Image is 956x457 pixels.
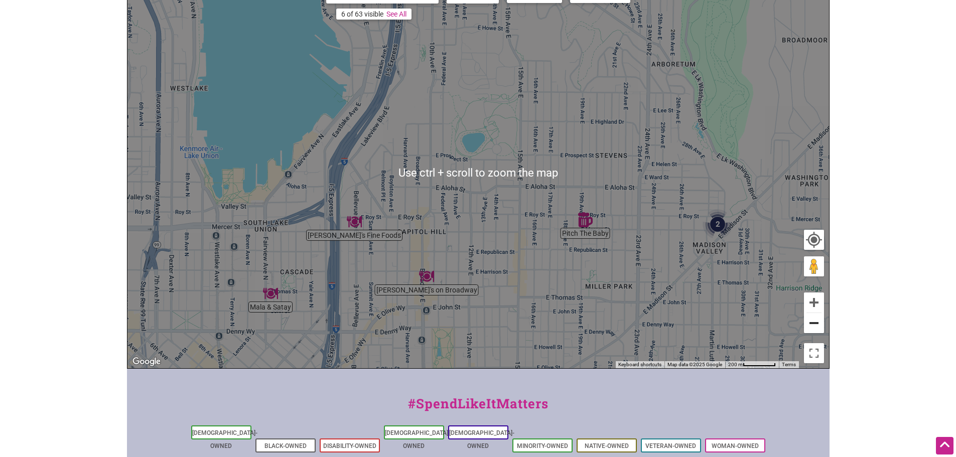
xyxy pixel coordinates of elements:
[130,355,163,368] a: Open this area in Google Maps (opens a new window)
[341,10,383,18] div: 6 of 63 visible
[645,442,696,449] a: Veteran-Owned
[804,256,824,276] button: Drag Pegman onto the map to open Street View
[585,442,629,449] a: Native-Owned
[127,394,830,423] div: #SpendLikeItMatters
[804,230,824,250] button: Your Location
[449,429,514,449] a: [DEMOGRAPHIC_DATA]-Owned
[385,429,450,449] a: [DEMOGRAPHIC_DATA]-Owned
[936,437,953,454] div: Scroll Back to Top
[264,442,307,449] a: Black-Owned
[667,362,722,367] span: Map data ©2025 Google
[804,313,824,333] button: Zoom out
[386,10,406,18] a: See All
[804,292,824,313] button: Zoom in
[347,214,362,229] div: Harry's Fine Foods
[323,442,376,449] a: Disability-Owned
[782,362,796,367] a: Terms
[725,361,779,368] button: Map Scale: 200 m per 62 pixels
[803,342,825,364] button: Toggle fullscreen view
[192,429,257,449] a: [DEMOGRAPHIC_DATA]-Owned
[517,442,568,449] a: Minority-Owned
[712,442,759,449] a: Woman-Owned
[578,212,593,227] div: Pitch The Baby
[703,209,733,239] div: 2
[130,355,163,368] img: Google
[419,269,434,284] div: Julia's on Broadway
[728,362,743,367] span: 200 m
[263,286,278,301] div: Mala & Satay
[618,361,661,368] button: Keyboard shortcuts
